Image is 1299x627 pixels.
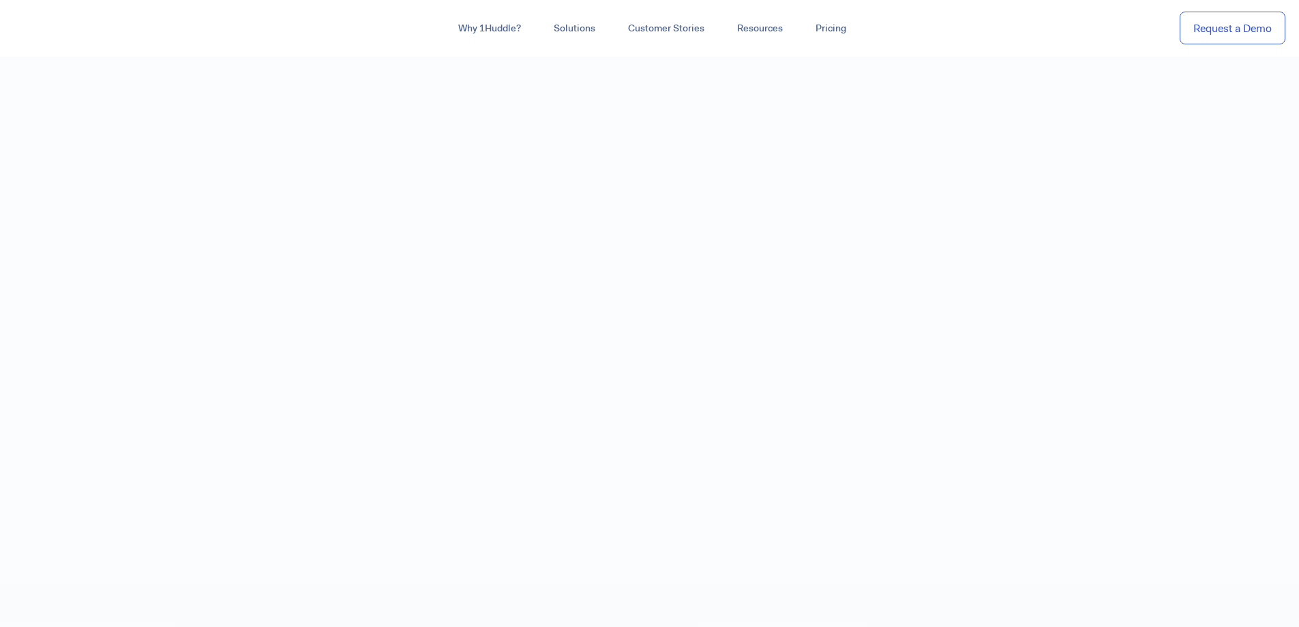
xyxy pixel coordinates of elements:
[14,15,111,41] img: ...
[799,16,863,41] a: Pricing
[537,16,612,41] a: Solutions
[442,16,537,41] a: Why 1Huddle?
[1180,12,1285,45] a: Request a Demo
[612,16,721,41] a: Customer Stories
[721,16,799,41] a: Resources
